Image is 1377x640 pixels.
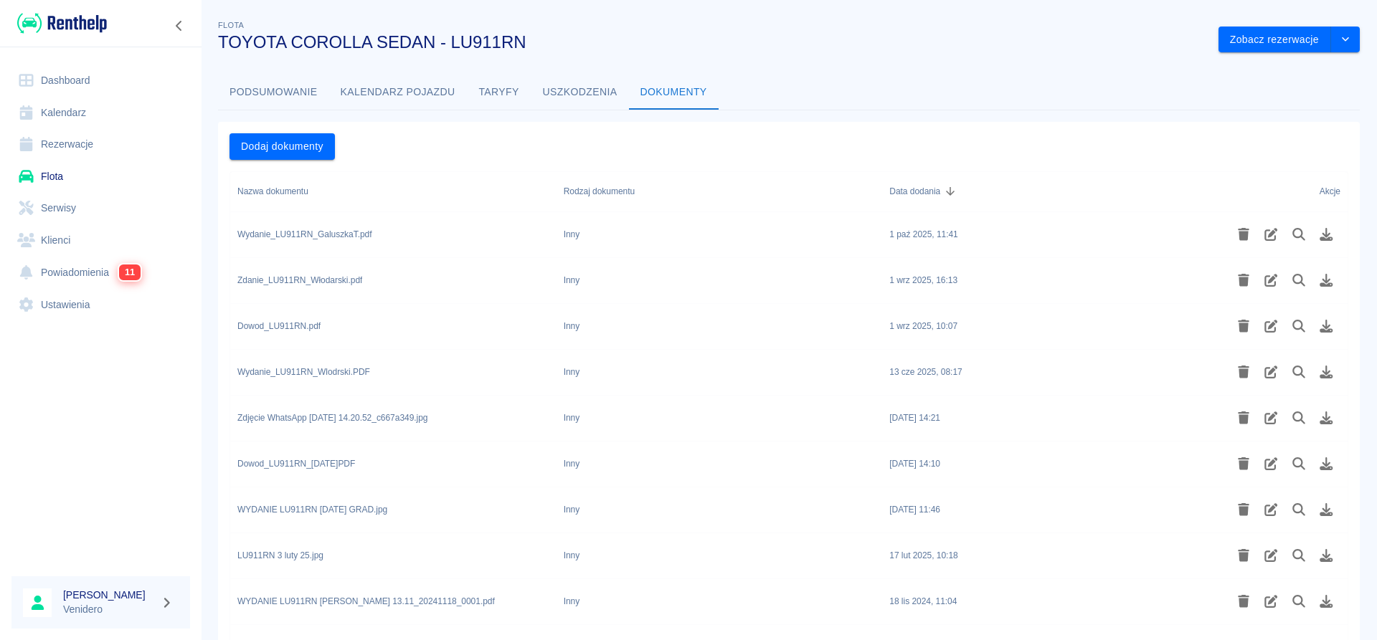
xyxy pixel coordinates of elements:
div: 13 cze 2025, 08:17 [889,366,962,378]
div: Rodzaj dokumentu [564,171,635,211]
button: Edytuj rodzaj dokumentu [1257,360,1285,384]
div: Inny [564,274,580,287]
button: Podgląd pliku [1285,360,1313,384]
button: Usuń plik [1230,406,1258,430]
div: Nazwa dokumentu [230,171,557,211]
button: Zobacz rezerwacje [1219,27,1331,53]
div: Zdanie_LU911RN_Włodarski.pdf [237,274,362,287]
div: WYDANIE LU911RN GRZEGORZ GAWLIK 13.11_20241118_0001.pdf [237,595,495,608]
div: Inny [564,595,580,608]
div: Inny [564,503,580,516]
button: Podgląd pliku [1285,268,1313,292]
img: Renthelp logo [17,11,107,35]
button: Dodaj dokumenty [229,133,335,160]
div: Dowod_LU911RN_2025-03-28.PDF [237,457,355,470]
h3: TOYOTA COROLLA SEDAN - LU911RN [218,32,1207,52]
div: 3 mar 2025, 11:46 [889,503,940,516]
button: Pobierz plik [1312,314,1340,338]
div: 1 wrz 2025, 10:07 [889,320,957,333]
button: Podgląd pliku [1285,314,1313,338]
button: Usuń plik [1230,222,1258,247]
a: Ustawienia [11,289,190,321]
button: Podgląd pliku [1285,589,1313,613]
h6: [PERSON_NAME] [63,588,155,602]
button: Podsumowanie [218,75,329,110]
div: 1 wrz 2025, 16:13 [889,274,957,287]
div: Inny [564,457,580,470]
button: Edytuj rodzaj dokumentu [1257,497,1285,522]
a: Rezerwacje [11,128,190,161]
button: Pobierz plik [1312,543,1340,568]
div: LU911RN 3 luty 25.jpg [237,549,323,562]
button: Pobierz plik [1312,360,1340,384]
div: Nazwa dokumentu [237,171,308,211]
div: 17 lut 2025, 10:18 [889,549,957,562]
a: Dashboard [11,65,190,97]
button: Podgląd pliku [1285,497,1313,522]
button: Podgląd pliku [1285,222,1313,247]
button: Podgląd pliku [1285,406,1313,430]
button: Pobierz plik [1312,222,1340,247]
button: Edytuj rodzaj dokumentu [1257,222,1285,247]
button: drop-down [1331,27,1360,53]
div: Dowod_LU911RN.pdf [237,320,321,333]
div: Data dodania [882,171,1208,211]
button: Usuń plik [1230,497,1258,522]
button: Taryfy [467,75,531,110]
div: 1 paź 2025, 11:41 [889,228,957,241]
a: Kalendarz [11,97,190,129]
a: Powiadomienia11 [11,256,190,289]
button: Usuń plik [1230,314,1258,338]
span: Flota [218,21,244,29]
button: Podgląd pliku [1285,452,1313,476]
div: Wydanie_LU911RN_Wlodrski.PDF [237,366,370,378]
div: 28 mar 2025, 14:21 [889,411,940,424]
button: Usuń plik [1230,360,1258,384]
p: Venidero [63,602,155,617]
button: Edytuj rodzaj dokumentu [1257,543,1285,568]
button: Edytuj rodzaj dokumentu [1257,406,1285,430]
div: Inny [564,411,580,424]
a: Renthelp logo [11,11,107,35]
button: Pobierz plik [1312,268,1340,292]
span: 11 [118,264,141,280]
button: Sort [940,181,960,201]
div: Inny [564,366,580,378]
a: Flota [11,161,190,193]
button: Usuń plik [1230,268,1258,292]
div: 18 lis 2024, 11:04 [889,595,957,608]
button: Pobierz plik [1312,406,1340,430]
button: Pobierz plik [1312,497,1340,522]
button: Edytuj rodzaj dokumentu [1257,589,1285,613]
div: Wydanie_LU911RN_GaluszkaT.pdf [237,228,372,241]
button: Kalendarz pojazdu [329,75,467,110]
button: Dokumenty [629,75,719,110]
div: Inny [564,320,580,333]
div: Zdjęcie WhatsApp 2025-03-28 o 14.20.52_c667a349.jpg [237,411,427,424]
button: Edytuj rodzaj dokumentu [1257,268,1285,292]
button: Edytuj rodzaj dokumentu [1257,452,1285,476]
div: Inny [564,228,580,241]
button: Pobierz plik [1312,452,1340,476]
button: Usuń plik [1230,589,1258,613]
button: Pobierz plik [1312,589,1340,613]
button: Zwiń nawigację [169,16,190,35]
button: Usuń plik [1230,452,1258,476]
a: Serwisy [11,192,190,224]
button: Usuń plik [1230,543,1258,568]
button: Podgląd pliku [1285,543,1313,568]
button: Uszkodzenia [531,75,629,110]
a: Klienci [11,224,190,257]
div: Akcje [1208,171,1348,211]
div: Data dodania [889,171,940,211]
div: WYDANIE LU911RN 3.03.2025 GRAD.jpg [237,503,387,516]
div: Akcje [1320,171,1340,211]
div: Rodzaj dokumentu [557,171,883,211]
button: Edytuj rodzaj dokumentu [1257,314,1285,338]
div: 28 mar 2025, 14:10 [889,457,940,470]
div: Inny [564,549,580,562]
